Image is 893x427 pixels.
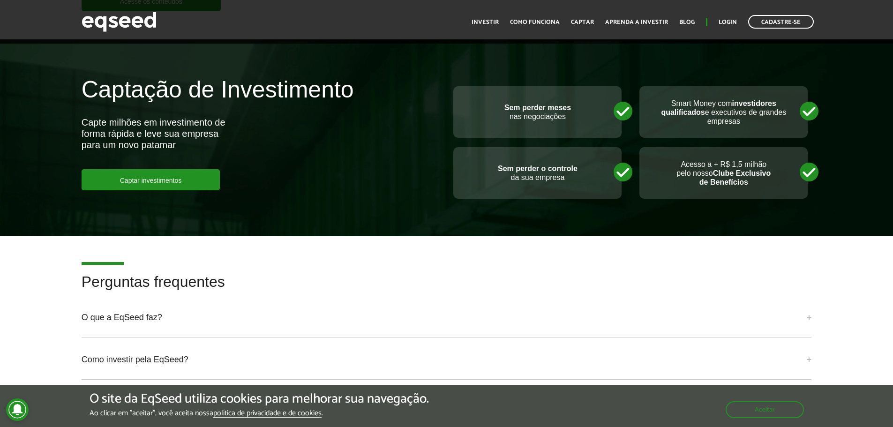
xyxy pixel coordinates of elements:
a: Investir [472,19,499,25]
a: Como investir pela EqSeed? [82,347,812,372]
a: Cadastre-se [748,15,814,29]
a: Aprenda a investir [605,19,668,25]
a: Como funciona [510,19,560,25]
a: política de privacidade e de cookies [213,410,322,418]
p: Smart Money com e executivos de grandes empresas [649,99,798,126]
img: EqSeed [82,9,157,34]
p: Acesso a + R$ 1,5 milhão pelo nosso [649,160,798,187]
p: Ao clicar em "aceitar", você aceita nossa . [90,409,429,418]
strong: Clube Exclusivo de Benefícios [699,169,771,186]
a: O que a EqSeed faz? [82,305,812,330]
div: Capte milhões em investimento de forma rápida e leve sua empresa para um novo patamar [82,117,232,150]
a: Login [719,19,737,25]
h2: Perguntas frequentes [82,274,812,304]
a: Blog [679,19,695,25]
a: Captar investimentos [82,169,220,190]
strong: Sem perder o controle [498,165,578,172]
strong: investidores qualificados [661,99,776,116]
p: nas negociações [463,103,612,121]
a: Captar [571,19,594,25]
h5: O site da EqSeed utiliza cookies para melhorar sua navegação. [90,392,429,406]
strong: Sem perder meses [504,104,571,112]
p: da sua empresa [463,164,612,182]
h2: Captação de Investimento [82,77,440,117]
button: Aceitar [726,401,804,418]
